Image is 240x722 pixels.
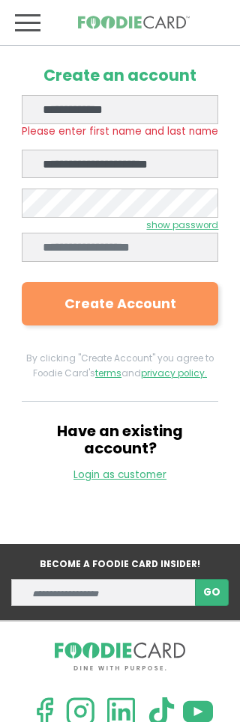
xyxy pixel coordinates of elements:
a: terms [95,367,121,379]
a: Login as customer [73,468,166,482]
img: FoodieCard; Eat, Drink, Save, Donate [55,642,185,670]
strong: BECOME A FOODIE CARD INSIDER! [40,558,200,570]
img: FoodieCard; Eat, Drink, Save, Donate [77,16,190,30]
small: show password [146,219,218,231]
span: Please enter first name and last name [22,124,218,138]
a: show password [146,218,218,233]
h1: Create an account [22,66,219,85]
h2: Have an existing account? [22,423,219,458]
input: enter email address [11,579,196,607]
button: Create Account [22,282,219,325]
a: privacy policy. [141,367,207,379]
small: By clicking "Create Account" you agree to Foodie Card's and [26,352,214,379]
button: subscribe [195,579,229,607]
